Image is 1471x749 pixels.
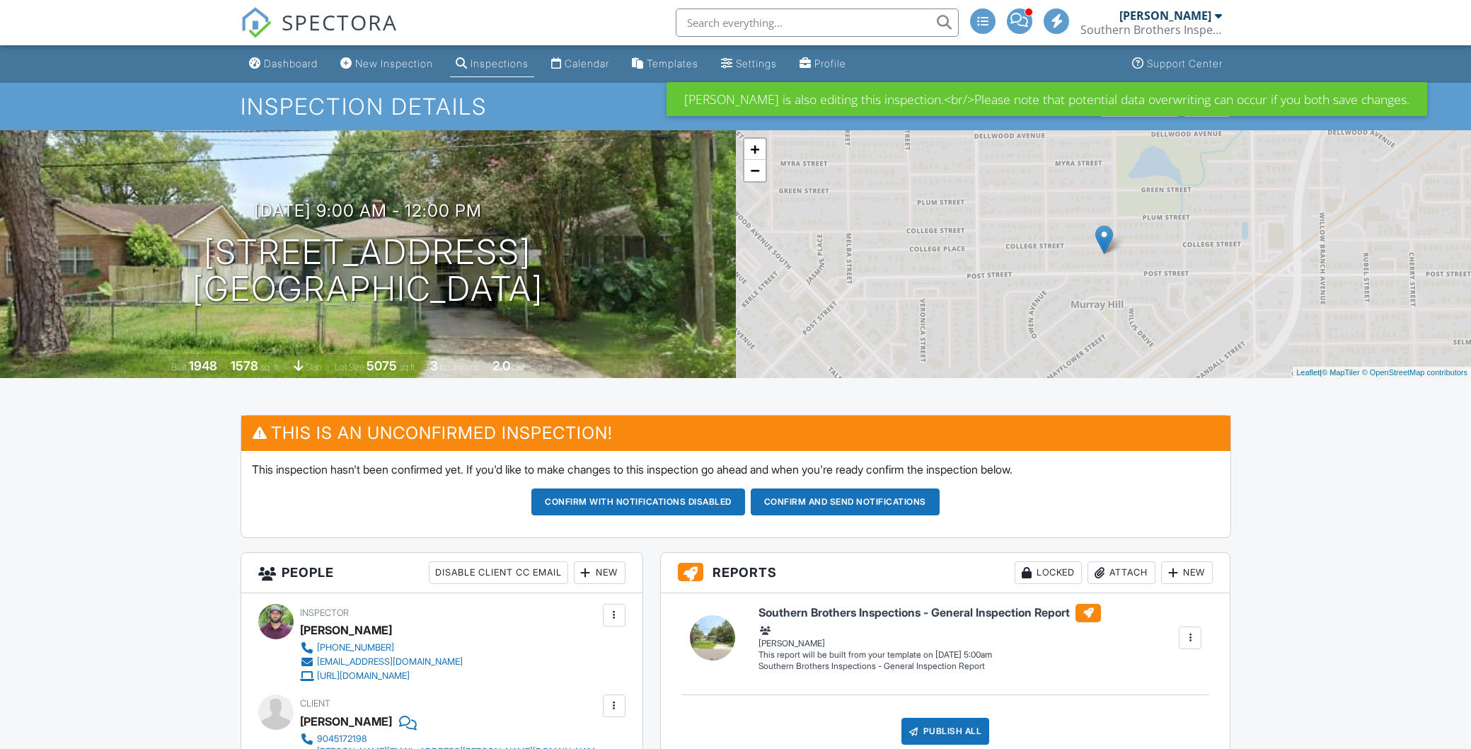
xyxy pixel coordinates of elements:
h6: Southern Brothers Inspections - General Inspection Report [758,604,1101,622]
div: Locked [1015,561,1082,584]
img: The Best Home Inspection Software - Spectora [241,7,272,38]
a: Dashboard [243,51,323,77]
a: Settings [715,51,783,77]
div: New [574,561,625,584]
a: Zoom out [744,160,766,181]
span: bathrooms [512,362,553,372]
div: 5075 [367,358,397,373]
a: Templates [626,51,704,77]
h3: This is an Unconfirmed Inspection! [241,416,1230,450]
div: New Inspection [355,57,433,69]
h3: [DATE] 9:00 am - 12:00 pm [254,201,482,220]
div: Settings [736,57,777,69]
h3: Reports [661,553,1230,593]
div: 1948 [189,358,217,373]
div: 1578 [231,358,258,373]
span: sq. ft. [260,362,280,372]
a: Zoom in [744,139,766,160]
span: Built [171,362,187,372]
div: This report will be built from your template on [DATE] 5:00am [758,649,1101,661]
div: [PERSON_NAME] [300,711,392,732]
a: [EMAIL_ADDRESS][DOMAIN_NAME] [300,655,463,669]
div: Calendar [565,57,609,69]
span: sq.ft. [399,362,417,372]
h1: Inspection Details [241,94,1231,119]
a: [URL][DOMAIN_NAME] [300,669,463,683]
div: Publish All [901,718,990,745]
a: New Inspection [335,51,439,77]
input: Search everything... [676,8,959,37]
button: Confirm and send notifications [751,488,940,515]
div: [PERSON_NAME] [758,624,1101,649]
p: This inspection hasn't been confirmed yet. If you'd like to make changes to this inspection go ah... [252,462,1220,477]
a: 9045172198 [300,732,599,746]
div: [PERSON_NAME] [1119,8,1211,23]
a: © MapTiler [1322,368,1360,377]
span: Lot Size [335,362,364,372]
span: Inspector [300,607,349,618]
h1: [STREET_ADDRESS] [GEOGRAPHIC_DATA] [192,234,543,309]
div: Templates [647,57,698,69]
span: Slab [306,362,321,372]
a: Support Center [1126,51,1228,77]
a: [PHONE_NUMBER] [300,641,463,655]
div: Inspections [471,57,529,69]
div: New [1161,561,1213,584]
div: Profile [814,57,846,69]
div: Southern Brothers Inspections - General Inspection Report [758,661,1101,673]
div: | [1293,367,1471,379]
div: 2.0 [492,358,510,373]
a: Calendar [546,51,615,77]
a: SPECTORA [241,19,398,49]
h3: People [241,553,642,593]
div: Southern Brothers Inspections [1080,23,1222,37]
div: [PHONE_NUMBER] [317,642,394,653]
div: Attach [1088,561,1155,584]
button: Confirm with notifications disabled [531,488,745,515]
div: 9045172198 [317,733,367,745]
div: Client View [1100,97,1179,116]
a: © OpenStreetMap contributors [1362,368,1467,377]
div: [URL][DOMAIN_NAME] [317,670,410,682]
div: [EMAIL_ADDRESS][DOMAIN_NAME] [317,656,463,668]
span: bedrooms [440,362,479,372]
a: Profile [794,51,852,77]
div: [PERSON_NAME] is also editing this inspection.<br/>Please note that potential data overwriting ca... [667,82,1427,116]
div: [PERSON_NAME] [300,619,392,641]
div: 3 [430,358,438,373]
div: More [1184,97,1230,116]
span: Client [300,698,330,709]
div: Disable Client CC Email [429,561,568,584]
a: Inspections [450,51,534,77]
div: Support Center [1147,57,1223,69]
span: SPECTORA [282,7,398,37]
a: Leaflet [1296,368,1320,377]
div: Dashboard [264,57,318,69]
